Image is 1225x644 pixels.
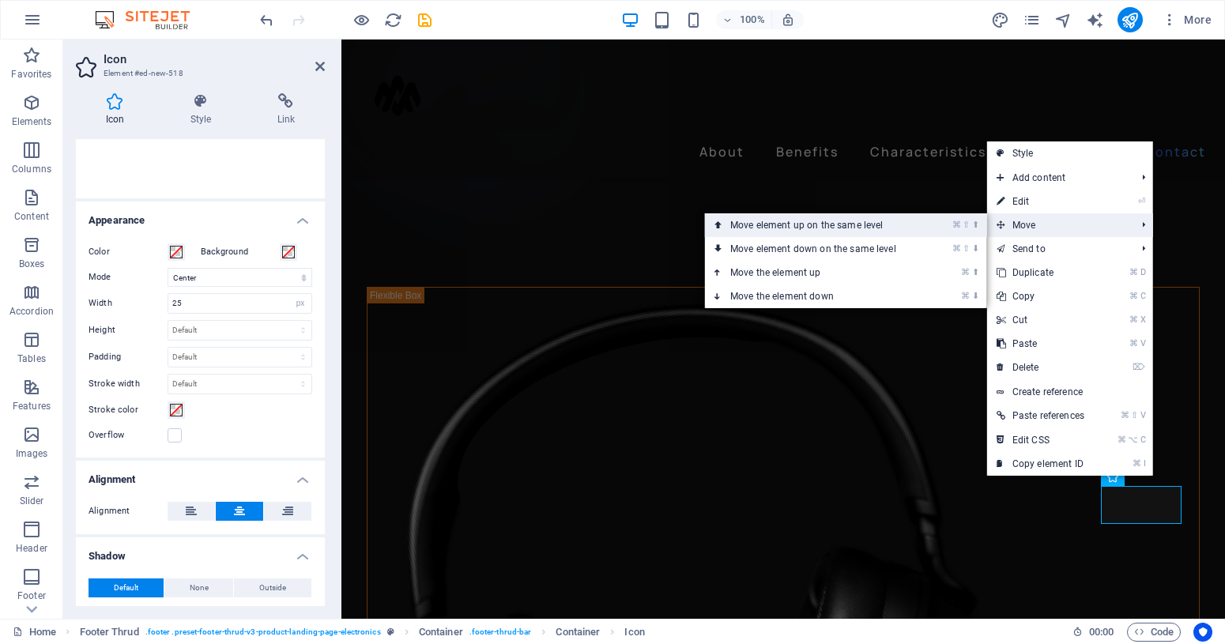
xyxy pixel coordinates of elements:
a: ⌘⬆Move the element up [705,261,928,284]
p: Features [13,400,51,412]
i: Design (Ctrl+Alt+Y) [991,11,1009,29]
label: Background [201,243,280,262]
label: Stroke width [89,379,168,388]
a: ⌘VPaste [987,332,1094,356]
p: Favorites [11,68,51,81]
span: Default [114,578,138,597]
p: Elements [12,115,52,128]
span: 00 00 [1089,623,1114,642]
h3: Element #ed-new-518 [104,66,293,81]
button: Usercentrics [1193,623,1212,642]
button: 100% [716,10,772,29]
a: ⌘⇧VPaste references [987,404,1094,427]
i: ⌘ [1129,267,1138,277]
button: publish [1118,7,1143,32]
i: ⌥ [1128,435,1138,445]
a: ⌦Delete [987,356,1094,379]
i: ⌘ [961,267,970,277]
i: ⌘ [1121,410,1129,420]
p: Accordion [9,305,54,318]
a: Create reference [987,380,1153,404]
i: ⬆ [972,220,979,230]
i: ⬇ [972,243,979,254]
i: ⌘ [1129,314,1138,325]
label: Mode [89,268,168,287]
a: Click to cancel selection. Double-click to open Pages [13,623,56,642]
span: . footer .preset-footer-thrud-v3-product-landing-page-electronics [145,623,381,642]
button: text_generator [1086,10,1105,29]
h4: Link [247,93,325,126]
a: ⌘⬇Move the element down [705,284,928,308]
p: Footer [17,589,46,602]
i: ⌘ [1129,291,1138,301]
button: Default [89,578,164,597]
button: More [1155,7,1218,32]
p: Images [16,447,48,460]
i: X [1140,314,1145,325]
label: Stroke color [89,401,168,420]
label: Padding [89,352,168,361]
h4: Icon [76,93,160,126]
span: Click to select. Double-click to edit [624,623,644,642]
span: Click to select. Double-click to edit [419,623,463,642]
img: Editor Logo [91,10,209,29]
span: More [1162,12,1212,28]
h6: 100% [740,10,765,29]
span: : [1100,626,1102,638]
i: ⬇ [972,291,979,301]
i: V [1140,410,1145,420]
span: Click to select. Double-click to edit [556,623,600,642]
a: Send to [987,237,1129,261]
span: Add content [987,166,1129,190]
i: ⏎ [1138,196,1145,206]
p: Header [16,542,47,555]
span: None [190,578,209,597]
h4: Appearance [76,201,325,230]
i: Undo: Change icon shadow (Ctrl+Z) [258,11,276,29]
i: ⇧ [1131,410,1138,420]
span: Outside [259,578,286,597]
i: ⌘ [952,243,961,254]
h4: Style [160,93,247,126]
i: ⌘ [952,220,961,230]
i: D [1140,267,1145,277]
i: ⌘ [1133,458,1141,469]
a: ⏎Edit [987,190,1094,213]
h6: Session time [1072,623,1114,642]
span: Code [1134,623,1174,642]
p: Content [14,210,49,223]
p: Slider [20,495,44,507]
i: I [1144,458,1145,469]
label: Alignment [89,502,168,521]
label: Color [89,243,168,262]
button: Outside [234,578,311,597]
span: . footer-thrud-bar [469,623,532,642]
a: ⌘⇧⬇Move element down on the same level [705,237,928,261]
label: Width [89,299,168,307]
i: ⌘ [1118,435,1126,445]
h4: Alignment [76,461,325,489]
a: ⌘ICopy element ID [987,452,1094,476]
i: ⌘ [961,291,970,301]
i: ⇧ [963,220,970,230]
i: C [1140,291,1145,301]
p: Tables [17,352,46,365]
i: Pages (Ctrl+Alt+S) [1023,11,1041,29]
button: navigator [1054,10,1073,29]
i: Navigator [1054,11,1072,29]
a: Style [987,141,1153,165]
i: V [1140,338,1145,348]
i: This element is a customizable preset [387,627,394,636]
i: On resize automatically adjust zoom level to fit chosen device. [781,13,795,27]
span: Click to select. Double-click to edit [80,623,139,642]
button: design [991,10,1010,29]
i: Publish [1121,11,1139,29]
i: C [1140,435,1145,445]
a: ⌘CCopy [987,284,1094,308]
label: Overflow [89,426,168,445]
a: ⌘⌥CEdit CSS [987,428,1094,452]
label: Height [89,326,168,334]
button: None [164,578,234,597]
i: ⌦ [1133,362,1145,372]
button: reload [383,10,402,29]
